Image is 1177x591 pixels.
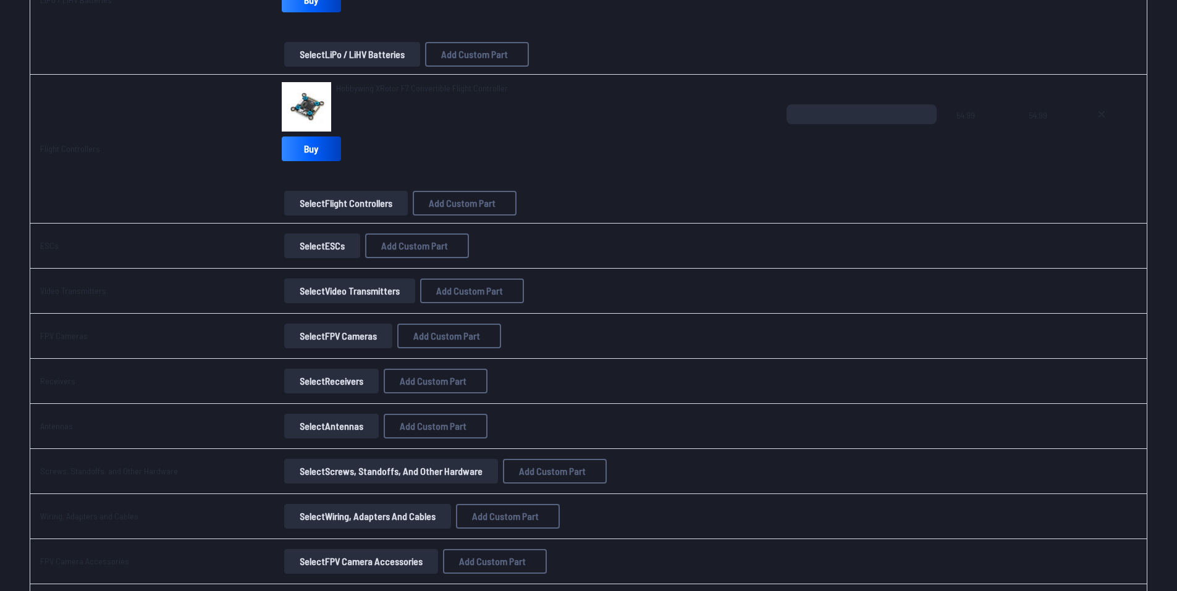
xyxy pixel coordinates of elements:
[284,504,451,529] button: SelectWiring, Adapters and Cables
[282,136,341,161] a: Buy
[284,279,415,303] button: SelectVideo Transmitters
[400,421,466,431] span: Add Custom Part
[284,42,420,67] button: SelectLiPo / LiHV Batteries
[519,466,586,476] span: Add Custom Part
[282,369,381,393] a: SelectReceivers
[459,556,526,566] span: Add Custom Part
[282,324,395,348] a: SelectFPV Cameras
[365,233,469,258] button: Add Custom Part
[472,511,539,521] span: Add Custom Part
[282,549,441,574] a: SelectFPV Camera Accessories
[441,49,508,59] span: Add Custom Part
[40,285,106,296] a: Video Transmitters
[336,82,508,94] a: Hobbywing XRotor F7 Convertible Flight Controller
[282,191,410,216] a: SelectFlight Controllers
[284,459,498,484] button: SelectScrews, Standoffs, and Other Hardware
[40,330,88,341] a: FPV Cameras
[336,83,508,93] span: Hobbywing XRotor F7 Convertible Flight Controller
[282,279,418,303] a: SelectVideo Transmitters
[282,414,381,438] a: SelectAntennas
[456,504,560,529] button: Add Custom Part
[413,191,517,216] button: Add Custom Part
[40,240,59,251] a: ESCs
[284,233,360,258] button: SelectESCs
[956,104,1009,164] span: 54.99
[284,324,392,348] button: SelectFPV Cameras
[40,143,100,154] a: Flight Controllers
[284,414,379,438] button: SelectAntennas
[40,421,73,431] a: Antennas
[420,279,524,303] button: Add Custom Part
[397,324,501,348] button: Add Custom Part
[282,233,363,258] a: SelectESCs
[384,414,487,438] button: Add Custom Part
[1029,104,1066,164] span: 54.99
[40,511,138,521] a: Wiring, Adapters and Cables
[284,369,379,393] button: SelectReceivers
[282,82,331,132] img: image
[40,466,178,476] a: Screws, Standoffs, and Other Hardware
[436,286,503,296] span: Add Custom Part
[282,42,423,67] a: SelectLiPo / LiHV Batteries
[282,504,454,529] a: SelectWiring, Adapters and Cables
[381,241,448,251] span: Add Custom Part
[400,376,466,386] span: Add Custom Part
[503,459,607,484] button: Add Custom Part
[384,369,487,393] button: Add Custom Part
[413,331,480,341] span: Add Custom Part
[425,42,529,67] button: Add Custom Part
[284,549,438,574] button: SelectFPV Camera Accessories
[40,375,75,386] a: Receivers
[284,191,408,216] button: SelectFlight Controllers
[443,549,547,574] button: Add Custom Part
[282,459,500,484] a: SelectScrews, Standoffs, and Other Hardware
[40,556,129,566] a: FPV Camera Accessories
[429,198,496,208] span: Add Custom Part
